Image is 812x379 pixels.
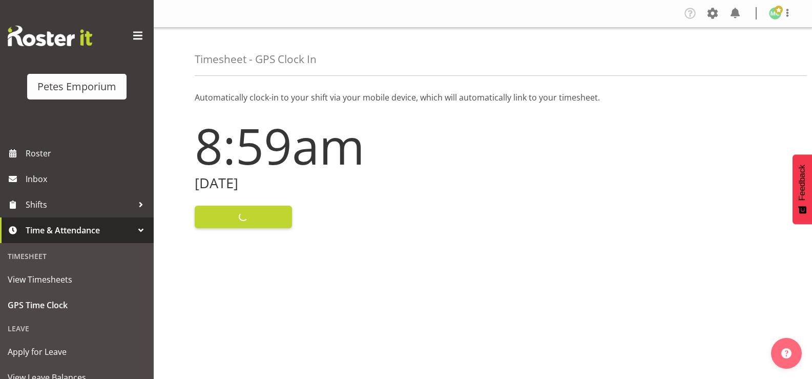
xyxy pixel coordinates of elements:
[195,91,771,104] p: Automatically clock-in to your shift via your mobile device, which will automatically link to you...
[8,272,146,287] span: View Timesheets
[26,223,133,238] span: Time & Attendance
[3,267,151,292] a: View Timesheets
[26,146,149,161] span: Roster
[3,246,151,267] div: Timesheet
[3,292,151,318] a: GPS Time Clock
[3,318,151,339] div: Leave
[798,165,807,201] span: Feedback
[781,348,792,358] img: help-xxl-2.png
[3,339,151,365] a: Apply for Leave
[26,171,149,187] span: Inbox
[8,297,146,313] span: GPS Time Clock
[8,26,92,46] img: Rosterit website logo
[195,118,477,173] h1: 8:59am
[37,79,116,94] div: Petes Emporium
[793,154,812,224] button: Feedback - Show survey
[26,197,133,212] span: Shifts
[195,175,477,191] h2: [DATE]
[195,53,317,65] h4: Timesheet - GPS Clock In
[769,7,781,19] img: melissa-cowen2635.jpg
[8,344,146,360] span: Apply for Leave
